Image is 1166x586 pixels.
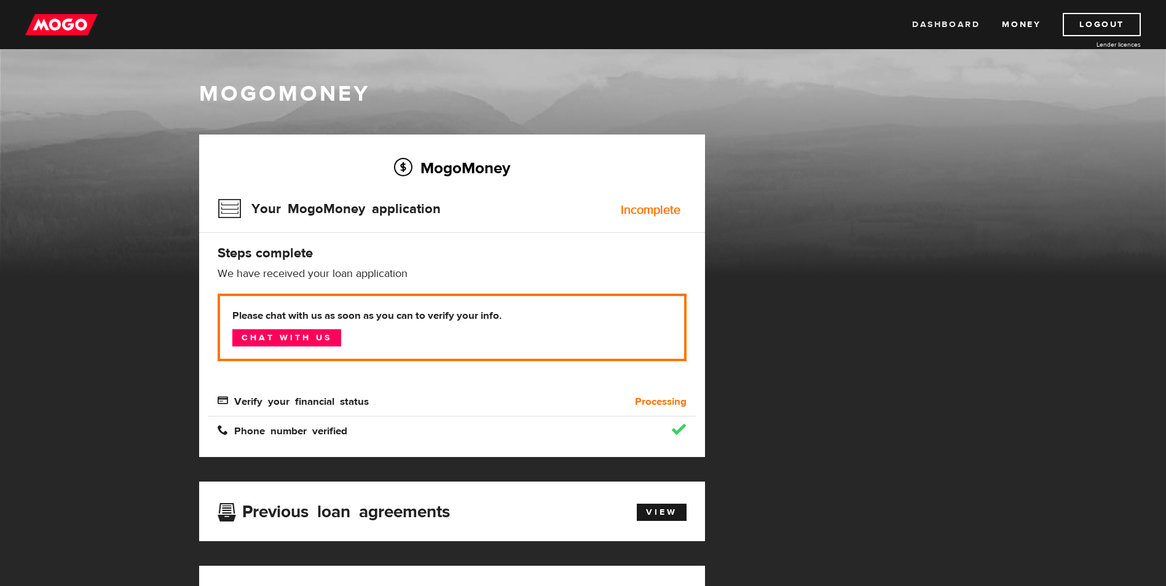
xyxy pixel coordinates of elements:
[218,395,369,405] span: Verify your financial status
[1063,13,1141,36] a: Logout
[1002,13,1041,36] a: Money
[218,502,450,518] h3: Previous loan agreements
[232,329,341,346] a: Chat with us
[621,204,680,216] div: Incomplete
[199,81,967,107] h1: MogoMoney
[218,155,687,181] h2: MogoMoney
[1049,40,1141,49] a: Lender licences
[637,504,687,521] a: View
[232,308,672,323] b: Please chat with us as soon as you can to verify your info.
[635,394,687,409] b: Processing
[218,267,687,281] p: We have received your loan application
[912,13,980,36] a: Dashboard
[218,424,347,435] span: Phone number verified
[25,13,98,36] img: mogo_logo-11ee424be714fa7cbb0f0f49df9e16ec.png
[920,300,1166,586] iframe: LiveChat chat widget
[218,244,687,262] h4: Steps complete
[218,193,441,225] h3: Your MogoMoney application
